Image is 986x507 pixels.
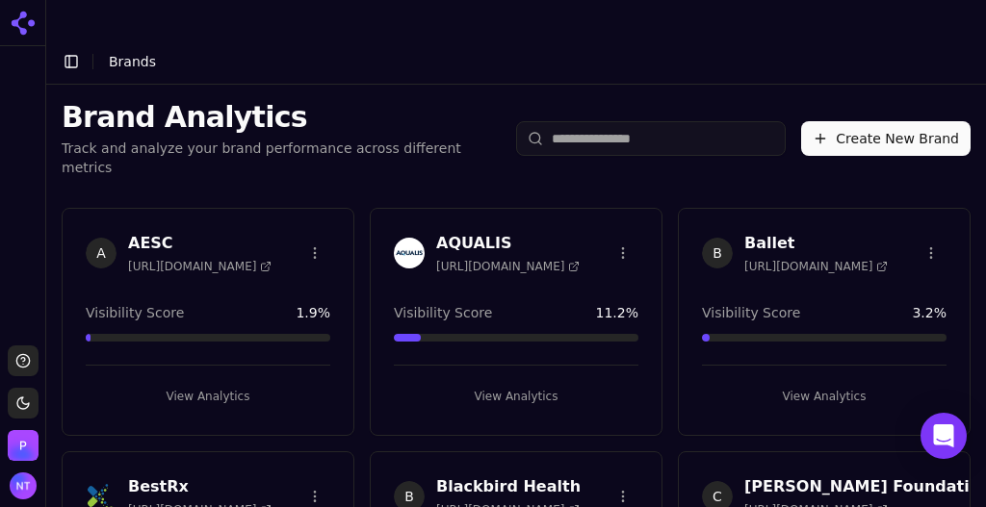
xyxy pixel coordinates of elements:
[436,232,580,255] h3: AQUALIS
[394,238,425,268] img: AQUALIS
[744,232,888,255] h3: Ballet
[921,413,967,459] div: Open Intercom Messenger
[8,430,39,461] img: Perrill
[596,303,638,322] span: 11.2 %
[109,54,156,69] span: Brands
[62,100,501,135] h1: Brand Analytics
[296,303,330,322] span: 1.9 %
[436,259,580,274] span: [URL][DOMAIN_NAME]
[128,259,272,274] span: [URL][DOMAIN_NAME]
[128,232,272,255] h3: AESC
[394,381,638,412] button: View Analytics
[8,430,39,461] button: Open organization switcher
[702,381,947,412] button: View Analytics
[801,121,971,156] button: Create New Brand
[62,139,501,177] p: Track and analyze your brand performance across different metrics
[744,259,888,274] span: [URL][DOMAIN_NAME]
[86,238,117,268] span: A
[436,475,581,498] h3: Blackbird Health
[86,381,330,412] button: View Analytics
[912,303,947,322] span: 3.2 %
[86,303,184,322] span: Visibility Score
[128,475,272,498] h3: BestRx
[109,52,156,71] nav: breadcrumb
[10,472,37,499] img: Nate Tower
[10,472,37,499] button: Open user button
[702,303,800,322] span: Visibility Score
[702,238,733,268] span: B
[394,303,492,322] span: Visibility Score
